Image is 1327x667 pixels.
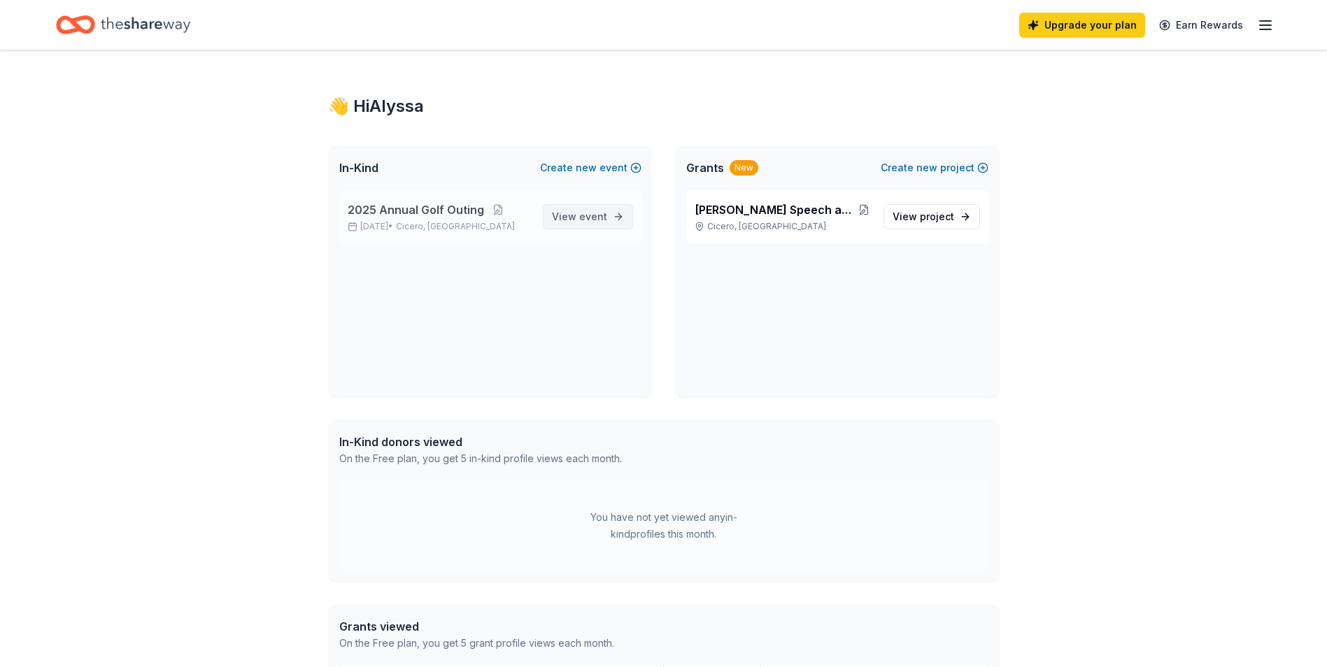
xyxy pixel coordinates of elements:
span: Grants [686,159,724,176]
div: New [730,160,758,175]
a: Home [56,8,190,41]
p: Cicero, [GEOGRAPHIC_DATA] [695,221,872,232]
span: 2025 Annual Golf Outing [348,201,484,218]
span: In-Kind [339,159,378,176]
span: project [920,210,954,222]
span: [PERSON_NAME] Speech and Language program [695,201,856,218]
a: Earn Rewards [1151,13,1251,38]
div: Grants viewed [339,618,614,635]
div: 👋 Hi Alyssa [328,95,1000,117]
a: View event [543,204,633,229]
div: On the Free plan, you get 5 in-kind profile views each month. [339,450,622,467]
button: Createnewevent [540,159,641,176]
a: View project [884,204,980,229]
span: Cicero, [GEOGRAPHIC_DATA] [396,221,515,232]
span: View [893,208,954,225]
a: Upgrade your plan [1019,13,1145,38]
span: event [579,210,607,222]
span: View [552,208,607,225]
p: [DATE] • [348,221,532,232]
div: You have not yet viewed any in-kind profiles this month. [576,509,751,543]
div: In-Kind donors viewed [339,433,622,450]
span: new [916,159,937,176]
button: Createnewproject [881,159,988,176]
div: On the Free plan, you get 5 grant profile views each month. [339,635,614,652]
span: new [576,159,597,176]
